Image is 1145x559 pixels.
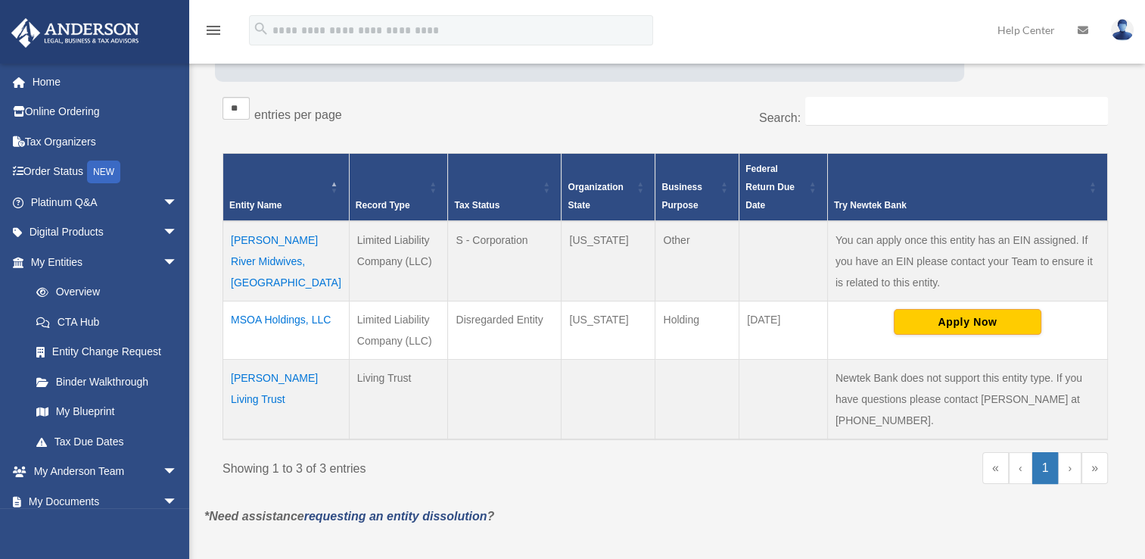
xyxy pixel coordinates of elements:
span: arrow_drop_down [163,457,193,488]
span: arrow_drop_down [163,247,193,278]
button: Apply Now [894,309,1041,335]
span: arrow_drop_down [163,217,193,248]
td: Disregarded Entity [448,301,562,359]
a: 1 [1032,452,1059,484]
span: Tax Status [454,200,499,211]
td: You can apply once this entity has an EIN assigned. If you have an EIN please contact your Team t... [827,221,1107,301]
span: arrow_drop_down [163,187,193,218]
a: Binder Walkthrough [21,367,193,397]
span: arrow_drop_down [163,486,193,517]
a: CTA Hub [21,307,193,337]
span: Organization State [568,182,623,211]
th: Business Purpose: Activate to sort [655,153,739,221]
a: Online Ordering [11,97,201,127]
a: My Blueprint [21,397,193,427]
td: [PERSON_NAME] Living Trust [223,359,350,439]
a: Tax Organizers [11,126,201,157]
th: Organization State: Activate to sort [562,153,655,221]
a: Overview [21,277,185,308]
a: menu [204,27,222,39]
i: search [253,20,269,37]
a: Entity Change Request [21,337,193,367]
a: Order StatusNEW [11,157,201,188]
a: First [982,452,1009,484]
th: Entity Name: Activate to invert sorting [223,153,350,221]
img: Anderson Advisors Platinum Portal [7,18,144,48]
a: Platinum Q&Aarrow_drop_down [11,187,201,217]
th: Federal Return Due Date: Activate to sort [739,153,828,221]
td: [PERSON_NAME] River Midwives, [GEOGRAPHIC_DATA] [223,221,350,301]
td: [US_STATE] [562,221,655,301]
th: Try Newtek Bank : Activate to sort [827,153,1107,221]
td: Newtek Bank does not support this entity type. If you have questions please contact [PERSON_NAME]... [827,359,1107,439]
a: Previous [1009,452,1032,484]
i: menu [204,21,222,39]
div: NEW [87,161,120,183]
td: S - Corporation [448,221,562,301]
th: Tax Status: Activate to sort [448,153,562,221]
td: Limited Liability Company (LLC) [349,301,448,359]
td: Limited Liability Company (LLC) [349,221,448,301]
div: Try Newtek Bank [834,196,1084,214]
td: Other [655,221,739,301]
th: Record Type: Activate to sort [349,153,448,221]
td: Living Trust [349,359,448,439]
span: Federal Return Due Date [745,164,795,211]
a: Tax Due Dates [21,426,193,457]
td: [US_STATE] [562,301,655,359]
em: *Need assistance ? [204,510,494,523]
a: My Documentsarrow_drop_down [11,486,201,517]
a: Last [1081,452,1108,484]
span: Entity Name [229,200,282,211]
label: Search: [759,111,801,124]
td: MSOA Holdings, LLC [223,301,350,359]
a: Next [1058,452,1081,484]
label: entries per page [254,108,342,121]
td: Holding [655,301,739,359]
span: Record Type [356,200,410,211]
a: My Anderson Teamarrow_drop_down [11,457,201,487]
a: Home [11,67,201,97]
a: Digital Productsarrow_drop_down [11,217,201,248]
img: User Pic [1111,19,1134,41]
div: Showing 1 to 3 of 3 entries [222,452,654,479]
a: My Entitiesarrow_drop_down [11,247,193,277]
td: [DATE] [739,301,828,359]
span: Business Purpose [661,182,702,211]
a: requesting an entity dissolution [304,510,487,523]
